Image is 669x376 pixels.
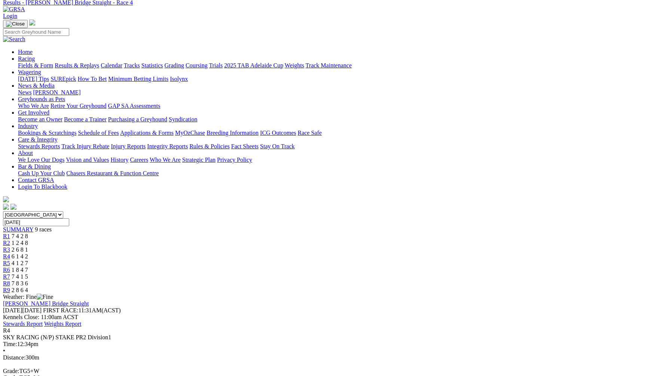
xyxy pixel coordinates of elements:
[6,21,25,27] img: Close
[61,143,109,149] a: Track Injury Rebate
[306,62,352,69] a: Track Maintenance
[18,184,67,190] a: Login To Blackbook
[3,253,10,260] span: R4
[3,273,10,280] a: R7
[124,62,140,69] a: Tracks
[18,76,49,82] a: [DATE] Tips
[3,6,25,13] img: GRSA
[3,233,10,239] a: R1
[3,36,25,43] img: Search
[12,253,28,260] span: 6 1 4 2
[18,157,666,163] div: About
[66,170,159,176] a: Chasers Restaurant & Function Centre
[3,218,69,226] input: Select date
[3,348,5,354] span: •
[18,96,65,102] a: Greyhounds as Pets
[64,116,107,122] a: Become a Trainer
[3,341,17,347] span: Time:
[18,82,55,89] a: News & Media
[3,334,666,341] div: SKY RACING (N/P) STAKE PR2 Division1
[18,143,60,149] a: Stewards Reports
[18,109,49,116] a: Get Involved
[12,233,28,239] span: 7 4 2 8
[18,62,53,69] a: Fields & Form
[3,354,666,361] div: 300m
[189,143,230,149] a: Rules & Policies
[108,103,161,109] a: GAP SA Assessments
[18,150,33,156] a: About
[29,19,35,25] img: logo-grsa-white.png
[18,130,76,136] a: Bookings & Scratchings
[18,123,38,129] a: Industry
[3,226,33,233] span: SUMMARY
[141,62,163,69] a: Statistics
[209,62,223,69] a: Trials
[78,76,107,82] a: How To Bet
[3,354,25,361] span: Distance:
[3,260,10,266] span: R5
[18,130,666,136] div: Industry
[108,116,167,122] a: Purchasing a Greyhound
[18,157,64,163] a: We Love Our Dogs
[285,62,304,69] a: Weights
[35,226,52,233] span: 9 races
[12,240,28,246] span: 1 2 4 8
[186,62,208,69] a: Coursing
[260,143,294,149] a: Stay On Track
[43,307,78,313] span: FIRST RACE:
[18,177,54,183] a: Contact GRSA
[3,28,69,36] input: Search
[18,170,666,177] div: Bar & Dining
[12,267,28,273] span: 1 8 4 7
[12,273,28,280] span: 7 4 1 5
[43,307,121,313] span: 11:31AM(ACST)
[224,62,283,69] a: 2025 TAB Adelaide Cup
[217,157,252,163] a: Privacy Policy
[110,157,128,163] a: History
[207,130,259,136] a: Breeding Information
[3,196,9,202] img: logo-grsa-white.png
[18,49,33,55] a: Home
[51,76,76,82] a: SUREpick
[175,130,205,136] a: MyOzChase
[3,287,10,293] a: R9
[12,280,28,286] span: 7 8 3 6
[3,280,10,286] a: R8
[3,240,10,246] a: R2
[3,314,666,321] div: Kennels Close: 11:00am ACST
[111,143,146,149] a: Injury Reports
[12,287,28,293] span: 2 8 6 4
[101,62,122,69] a: Calendar
[18,116,62,122] a: Become an Owner
[170,76,188,82] a: Isolynx
[18,163,51,170] a: Bar & Dining
[165,62,184,69] a: Grading
[3,20,28,28] button: Toggle navigation
[18,170,65,176] a: Cash Up Your Club
[18,143,666,150] div: Care & Integrity
[3,321,43,327] a: Stewards Report
[18,55,35,62] a: Racing
[3,267,10,273] a: R6
[44,321,82,327] a: Weights Report
[3,246,10,253] a: R3
[18,89,666,96] div: News & Media
[12,260,28,266] span: 4 1 2 7
[66,157,109,163] a: Vision and Values
[3,307,22,313] span: [DATE]
[150,157,181,163] a: Who We Are
[3,204,9,210] img: facebook.svg
[3,13,17,19] a: Login
[3,307,42,313] span: [DATE]
[37,294,53,300] img: Fine
[3,368,666,375] div: TG5+W
[3,327,10,334] span: R4
[18,103,666,109] div: Greyhounds as Pets
[231,143,259,149] a: Fact Sheets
